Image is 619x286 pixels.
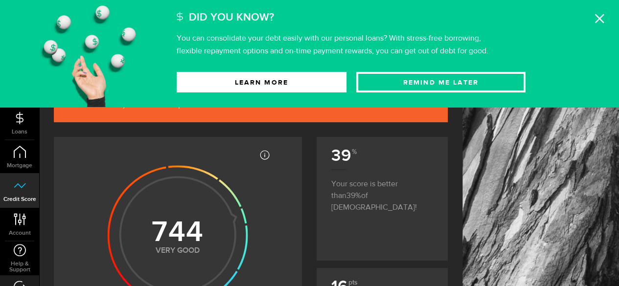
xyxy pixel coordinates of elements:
[331,146,356,166] b: 39
[356,72,526,92] button: Remind Me later
[8,4,37,33] button: Open LiveChat chat widget
[177,35,488,55] p: You can consolidate your debt easily with our personal loans? With stress-free borrowing, flexibl...
[331,169,433,214] p: Your score is better than of [DEMOGRAPHIC_DATA]!
[346,192,361,200] span: 39
[189,7,274,28] h2: Did You Know?
[177,72,346,92] a: Learn More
